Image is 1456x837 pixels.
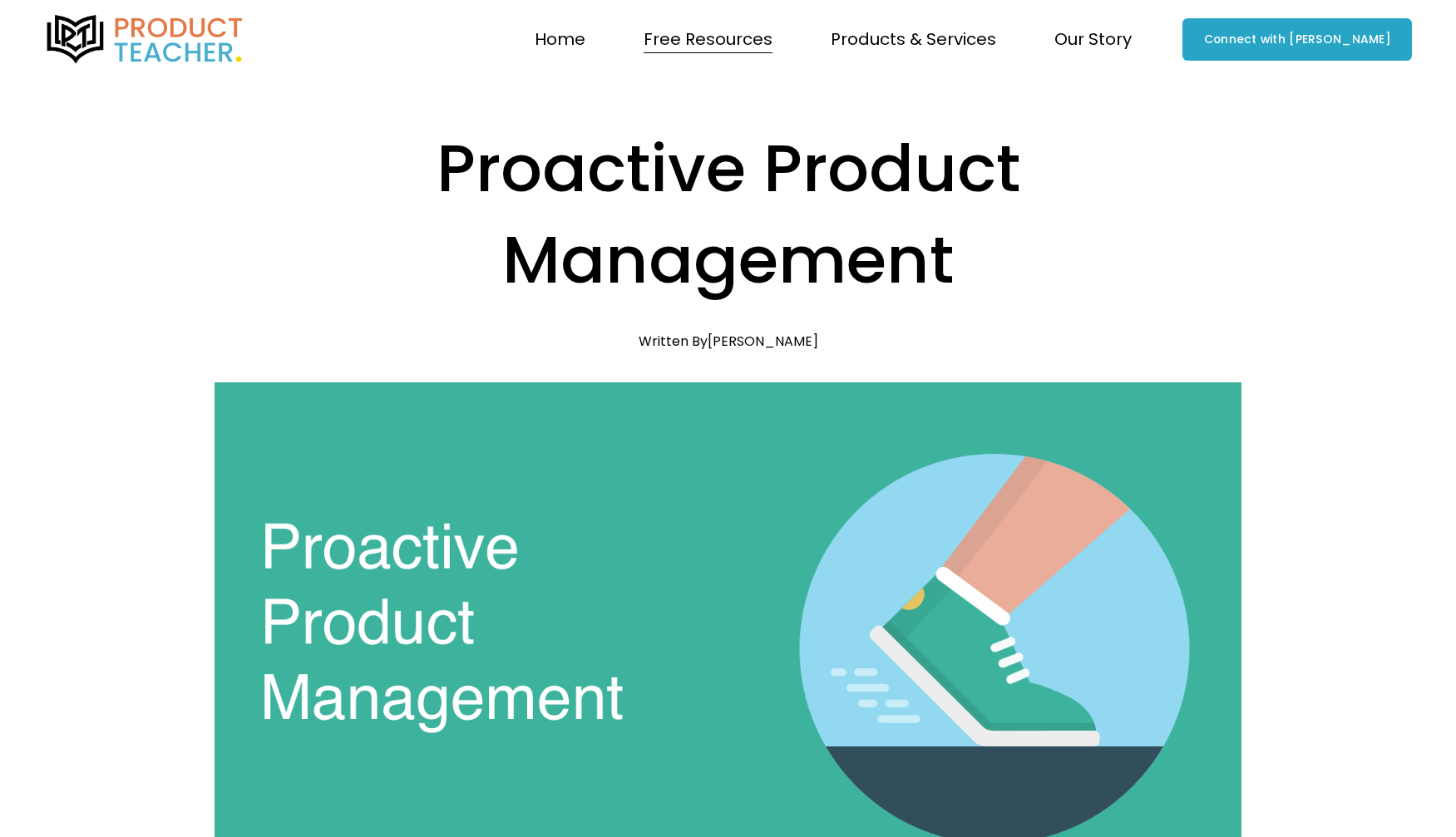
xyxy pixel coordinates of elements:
[1054,22,1132,56] a: folder dropdown
[644,24,772,54] span: Free Resources
[831,24,996,54] span: Products & Services
[831,22,996,56] a: folder dropdown
[215,123,1241,307] h1: Proactive Product Management
[535,22,585,56] a: Home
[44,15,247,65] img: Product Teacher
[1182,18,1412,62] a: Connect with [PERSON_NAME]
[1054,24,1132,54] span: Our Story
[644,22,772,56] a: folder dropdown
[639,333,818,349] div: Written By
[708,332,818,351] a: [PERSON_NAME]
